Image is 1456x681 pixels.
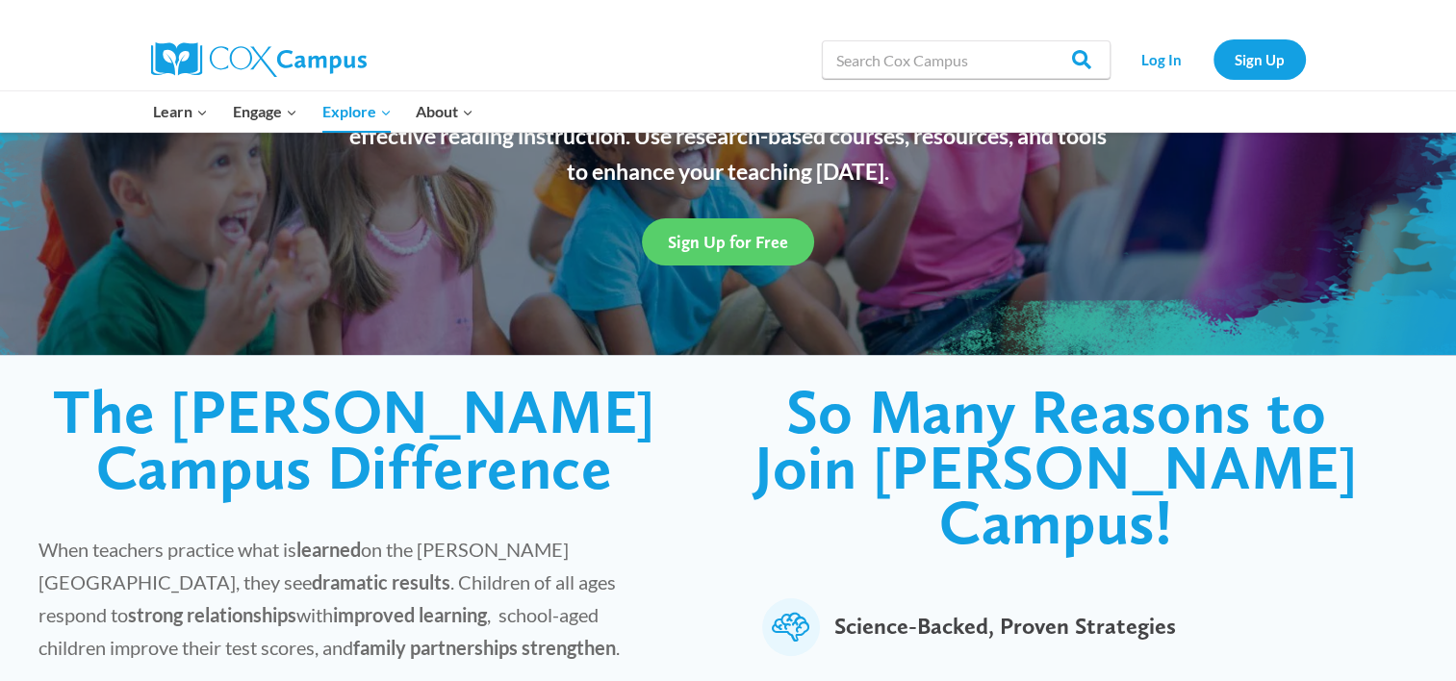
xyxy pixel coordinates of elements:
span: So Many Reasons to Join [PERSON_NAME] Campus! [754,374,1358,559]
nav: Primary Navigation [141,91,486,132]
button: Child menu of Learn [141,91,221,132]
strong: learned [296,538,361,561]
button: Child menu of Explore [310,91,404,132]
p: Learn best practices for building a strong foundation for literacy and teaching effective reading... [339,83,1118,189]
nav: Secondary Navigation [1120,39,1306,79]
strong: strong relationships [128,603,296,626]
input: Search Cox Campus [822,40,1111,79]
strong: improved learning [333,603,487,626]
span: Science-Backed, Proven Strategies [834,598,1176,656]
button: Child menu of About [403,91,486,132]
img: Cox Campus [151,42,367,77]
span: When teachers practice what is on the [PERSON_NAME][GEOGRAPHIC_DATA], they see . Children of all ... [38,538,620,659]
strong: family partnerships strengthen [353,636,616,659]
strong: dramatic results [312,570,450,593]
span: Sign Up for Free [668,232,788,252]
a: Sign Up [1213,39,1306,79]
a: Sign Up for Free [642,218,814,265]
span: The [PERSON_NAME] Campus Difference [53,374,655,504]
button: Child menu of Engage [220,91,310,132]
a: Log In [1120,39,1204,79]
